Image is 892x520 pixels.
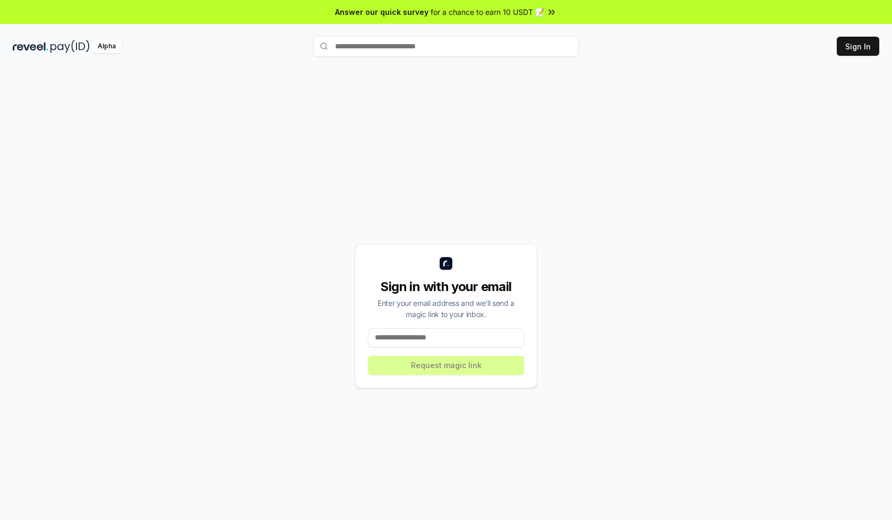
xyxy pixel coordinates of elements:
[335,6,428,18] span: Answer our quick survey
[50,40,90,53] img: pay_id
[368,297,524,320] div: Enter your email address and we’ll send a magic link to your inbox.
[92,40,122,53] div: Alpha
[431,6,544,18] span: for a chance to earn 10 USDT 📝
[837,37,879,56] button: Sign In
[368,278,524,295] div: Sign in with your email
[13,40,48,53] img: reveel_dark
[440,257,452,270] img: logo_small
